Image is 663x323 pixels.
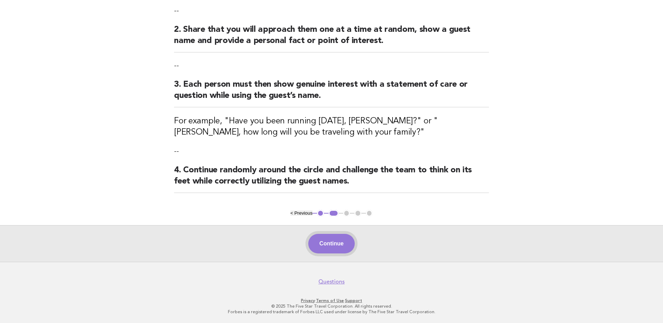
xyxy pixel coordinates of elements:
[118,298,546,303] p: · ·
[345,298,362,303] a: Support
[174,146,489,156] p: --
[174,6,489,16] p: --
[118,309,546,315] p: Forbes is a registered trademark of Forbes LLC used under license by The Five Star Travel Corpora...
[118,303,546,309] p: © 2025 The Five Star Travel Corporation. All rights reserved.
[317,210,324,217] button: 1
[316,298,344,303] a: Terms of Use
[174,79,489,107] h2: 3. Each person must then show genuine interest with a statement of care or question while using t...
[174,24,489,52] h2: 2. Share that you will approach them one at a time at random, show a guest name and provide a per...
[301,298,315,303] a: Privacy
[308,234,355,253] button: Continue
[318,278,345,285] a: Questions
[174,61,489,71] p: --
[174,116,489,138] h3: For example, "Have you been running [DATE], [PERSON_NAME]?" or "[PERSON_NAME], how long will you ...
[290,210,312,216] button: < Previous
[329,210,339,217] button: 2
[174,165,489,193] h2: 4. Continue randomly around the circle and challenge the team to think on its feet while correctl...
